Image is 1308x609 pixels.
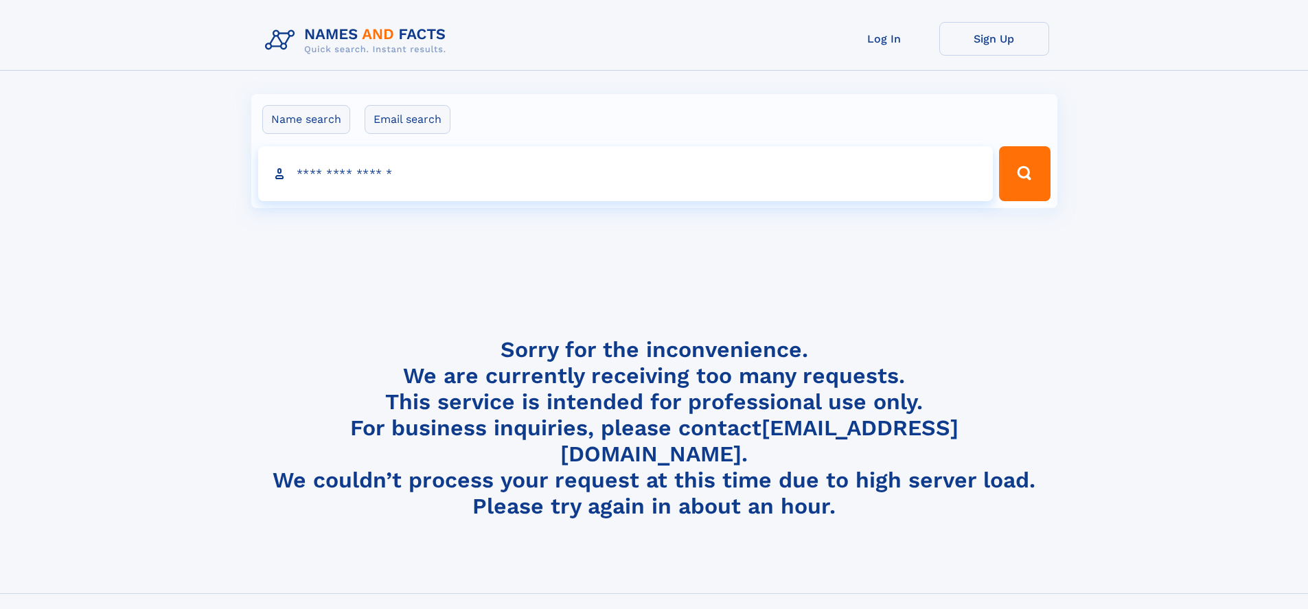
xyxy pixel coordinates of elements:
[829,22,939,56] a: Log In
[260,22,457,59] img: Logo Names and Facts
[260,336,1049,520] h4: Sorry for the inconvenience. We are currently receiving too many requests. This service is intend...
[365,105,450,134] label: Email search
[999,146,1050,201] button: Search Button
[262,105,350,134] label: Name search
[258,146,994,201] input: search input
[560,415,959,467] a: [EMAIL_ADDRESS][DOMAIN_NAME]
[939,22,1049,56] a: Sign Up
